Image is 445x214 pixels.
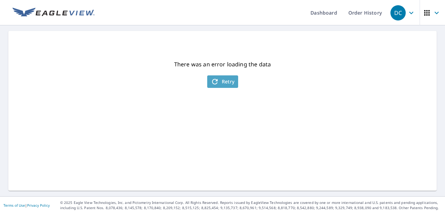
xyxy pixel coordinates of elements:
[27,203,50,208] a: Privacy Policy
[211,77,235,86] span: Retry
[207,75,238,88] button: Retry
[174,60,271,68] p: There was an error loading the data
[390,5,406,20] div: DC
[3,203,25,208] a: Terms of Use
[13,8,95,18] img: EV Logo
[60,200,442,211] p: © 2025 Eagle View Technologies, Inc. and Pictometry International Corp. All Rights Reserved. Repo...
[3,203,50,207] p: |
